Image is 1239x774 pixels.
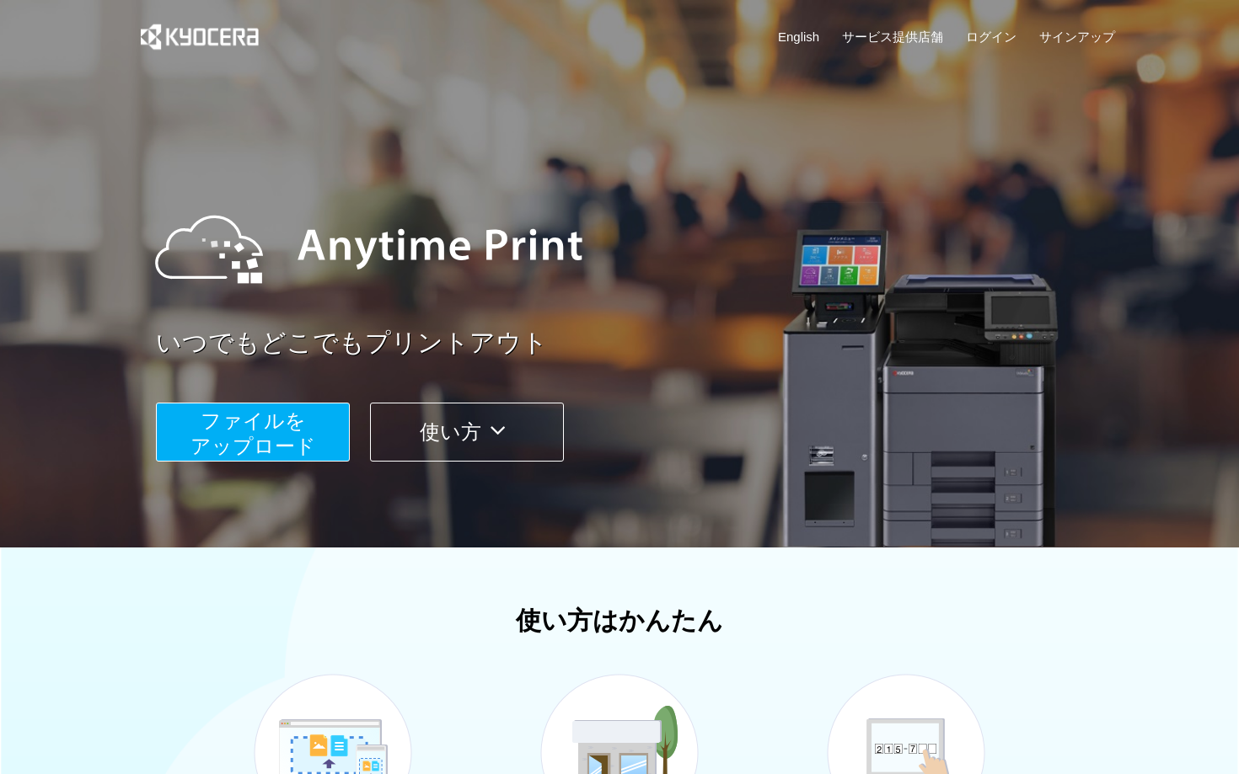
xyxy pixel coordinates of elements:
a: サインアップ [1039,28,1115,45]
a: いつでもどこでもプリントアウト [156,325,1125,361]
a: サービス提供店舗 [842,28,943,45]
span: ファイルを ​​アップロード [190,409,316,457]
button: 使い方 [370,403,564,462]
a: ログイン [966,28,1016,45]
button: ファイルを​​アップロード [156,403,350,462]
a: English [778,28,819,45]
